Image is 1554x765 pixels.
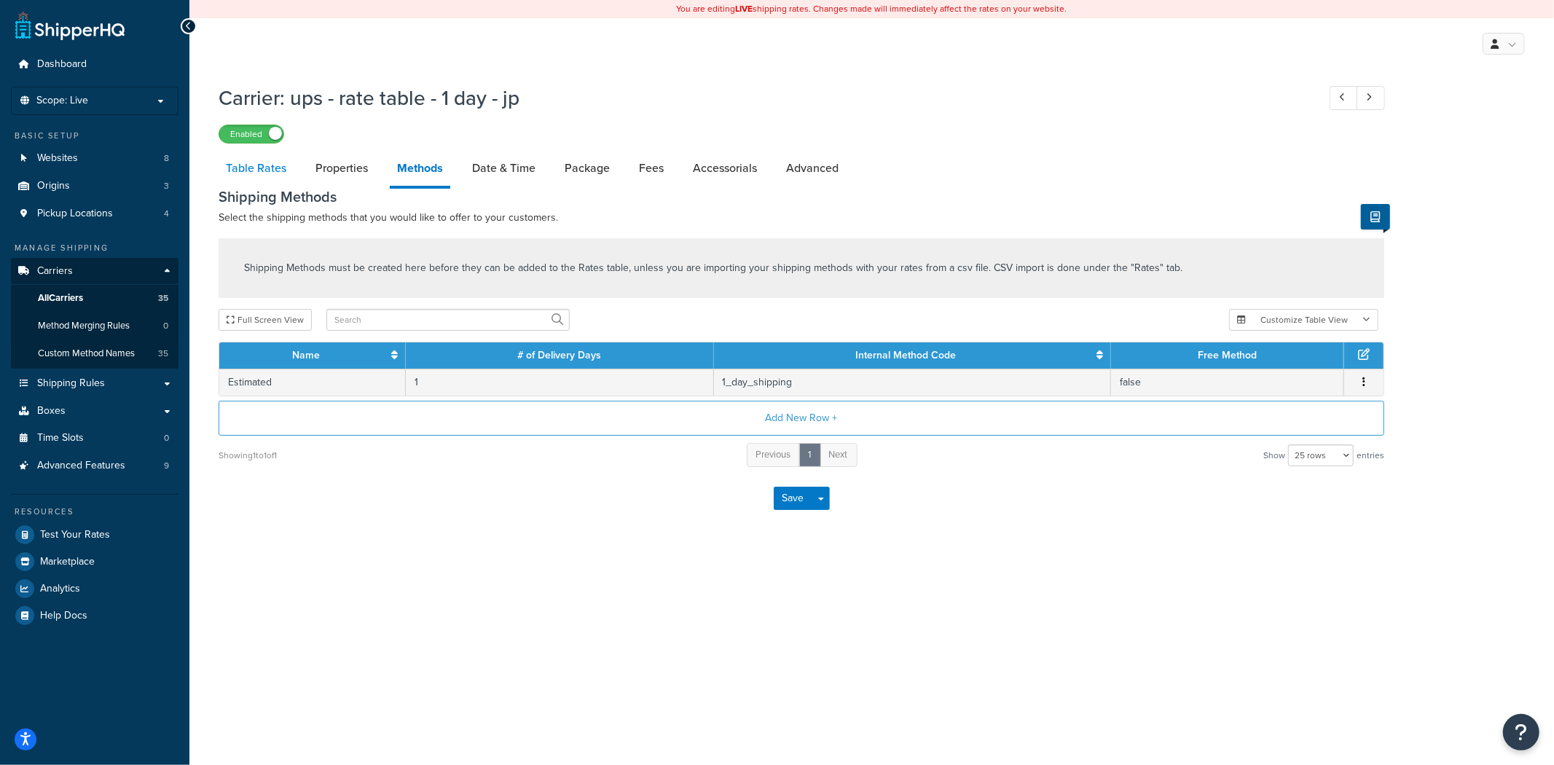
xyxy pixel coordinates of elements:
[164,432,169,444] span: 0
[11,200,178,227] a: Pickup Locations4
[292,348,320,363] a: Name
[163,320,168,332] span: 0
[164,208,169,220] span: 4
[219,125,283,143] label: Enabled
[11,576,178,602] a: Analytics
[714,369,1112,396] td: 1_day_shipping
[1503,714,1539,750] button: Open Resource Center
[37,432,84,444] span: Time Slots
[406,342,713,369] th: # of Delivery Days
[1357,445,1384,466] span: entries
[326,309,570,331] input: Search
[11,145,178,172] a: Websites8
[164,180,169,192] span: 3
[1357,86,1385,110] a: Next Record
[40,556,95,568] span: Marketplace
[11,258,178,285] a: Carriers
[632,151,671,186] a: Fees
[799,443,821,467] a: 1
[11,452,178,479] a: Advanced Features9
[11,242,178,254] div: Manage Shipping
[11,145,178,172] li: Websites
[11,549,178,575] a: Marketplace
[11,313,178,340] a: Method Merging Rules0
[11,285,178,312] a: AllCarriers35
[11,522,178,548] a: Test Your Rates
[1229,309,1378,331] button: Customize Table View
[11,603,178,629] a: Help Docs
[1361,204,1390,229] button: Show Help Docs
[756,447,791,461] span: Previous
[37,58,87,71] span: Dashboard
[829,447,848,461] span: Next
[219,209,1384,227] p: Select the shipping methods that you would like to offer to your customers.
[406,369,713,396] td: 1
[11,51,178,78] a: Dashboard
[219,189,1384,205] h3: Shipping Methods
[40,610,87,622] span: Help Docs
[779,151,846,186] a: Advanced
[1263,445,1285,466] span: Show
[1111,342,1344,369] th: Free Method
[219,401,1384,436] button: Add New Row +
[38,320,130,332] span: Method Merging Rules
[11,258,178,369] li: Carriers
[37,152,78,165] span: Websites
[37,377,105,390] span: Shipping Rules
[37,265,73,278] span: Carriers
[219,369,406,396] td: Estimated
[736,2,753,15] b: LIVE
[308,151,375,186] a: Properties
[37,180,70,192] span: Origins
[11,340,178,367] a: Custom Method Names35
[40,529,110,541] span: Test Your Rates
[11,425,178,452] a: Time Slots0
[38,348,135,360] span: Custom Method Names
[855,348,956,363] a: Internal Method Code
[37,460,125,472] span: Advanced Features
[158,348,168,360] span: 35
[11,452,178,479] li: Advanced Features
[38,292,83,305] span: All Carriers
[1111,369,1344,396] td: false
[219,445,277,466] div: Showing 1 to 1 of 1
[219,151,294,186] a: Table Rates
[219,309,312,331] button: Full Screen View
[465,151,543,186] a: Date & Time
[219,84,1303,112] h1: Carrier: ups - rate table - 1 day - jp
[820,443,858,467] a: Next
[747,443,801,467] a: Previous
[11,506,178,518] div: Resources
[1330,86,1358,110] a: Previous Record
[11,130,178,142] div: Basic Setup
[40,583,80,595] span: Analytics
[37,208,113,220] span: Pickup Locations
[11,398,178,425] a: Boxes
[774,487,813,510] button: Save
[11,313,178,340] li: Method Merging Rules
[686,151,764,186] a: Accessorials
[37,405,66,417] span: Boxes
[164,152,169,165] span: 8
[11,425,178,452] li: Time Slots
[11,340,178,367] li: Custom Method Names
[390,151,450,189] a: Methods
[36,95,88,107] span: Scope: Live
[11,200,178,227] li: Pickup Locations
[164,460,169,472] span: 9
[11,173,178,200] a: Origins3
[158,292,168,305] span: 35
[11,173,178,200] li: Origins
[11,370,178,397] a: Shipping Rules
[244,260,1182,276] p: Shipping Methods must be created here before they can be added to the Rates table, unless you are...
[557,151,617,186] a: Package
